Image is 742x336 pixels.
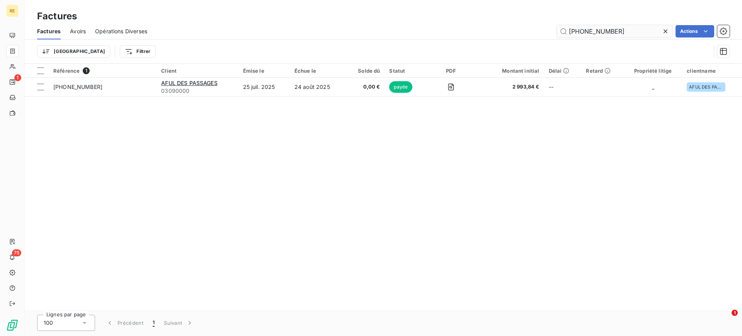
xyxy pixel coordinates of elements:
[350,68,380,74] div: Solde dû
[243,68,285,74] div: Émise le
[687,68,737,74] div: clientname
[14,74,21,81] span: 1
[652,84,654,90] span: _
[161,68,233,74] div: Client
[432,68,470,74] div: PDF
[238,78,290,96] td: 25 juil. 2025
[6,5,19,17] div: RE
[389,81,412,93] span: payée
[544,78,582,96] td: --
[556,25,672,38] input: Rechercher
[153,319,155,327] span: 1
[6,319,19,331] img: Logo LeanPay
[350,83,380,91] span: 0,00 €
[294,68,341,74] div: Échue le
[44,319,53,327] span: 100
[53,84,102,90] span: [PHONE_NUMBER]
[159,315,198,331] button: Suivant
[37,45,110,58] button: [GEOGRAPHIC_DATA]
[37,27,61,35] span: Factures
[161,87,233,95] span: 03090000
[120,45,155,58] button: Filtrer
[95,27,147,35] span: Opérations Diverses
[290,78,345,96] td: 24 août 2025
[12,249,21,256] span: 75
[549,68,577,74] div: Délai
[53,68,80,74] span: Référence
[479,68,539,74] div: Montant initial
[628,68,677,74] div: Propriété litige
[83,67,90,74] span: 1
[676,25,714,38] button: Actions
[101,315,148,331] button: Précédent
[479,83,539,91] span: 2 993,84 €
[37,9,77,23] h3: Factures
[148,315,159,331] button: 1
[586,68,619,74] div: Retard
[389,68,423,74] div: Statut
[70,27,86,35] span: Avoirs
[732,310,738,316] span: 1
[161,80,218,86] span: AFUL DES PASSAGES
[716,310,734,328] iframe: Intercom live chat
[689,85,723,89] span: AFUL DES PASSAGES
